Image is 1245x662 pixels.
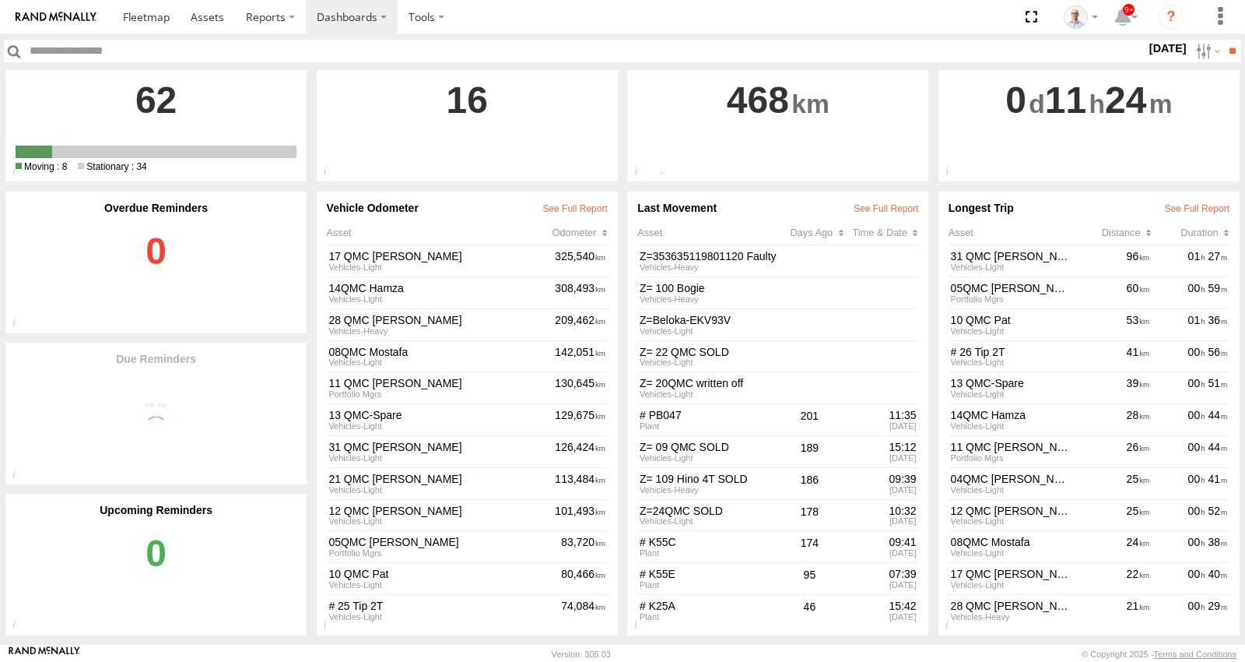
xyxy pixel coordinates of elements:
[328,358,550,367] div: View Group Details
[1190,40,1223,62] label: Search Filter Options
[328,409,550,422] a: 13 QMC-Spare
[16,214,296,323] a: 0
[328,505,550,518] a: 12 QMC [PERSON_NAME]
[938,165,972,182] div: Total driving time by Assets
[843,422,916,431] div: [DATE]
[951,422,1072,431] div: Vehicles-Light
[951,314,1072,327] a: 10 QMC Pat
[951,346,1072,359] a: # 26 Tip 2T
[328,422,550,431] div: View Group Details
[951,454,1072,463] div: Portfolio Mgrs
[949,227,1074,238] div: Asset
[317,165,350,182] div: Total completed Trips within the selected period
[1082,650,1236,659] div: © Copyright 2025 -
[1074,343,1152,369] div: 41
[328,263,550,272] div: View Group Details
[328,314,550,327] a: 28 QMC [PERSON_NAME]
[1188,250,1205,262] span: 01
[1188,505,1205,517] span: 00
[778,438,840,464] div: 189
[328,346,550,359] a: 08QMC Mostafa
[843,613,916,622] div: [DATE]
[553,502,608,528] div: 101,493
[328,250,550,263] a: 17 QMC [PERSON_NAME]
[317,618,350,636] div: Top 15 highest Odometer Readings
[552,227,608,238] div: Click to Sort
[328,536,556,549] a: 05QMC [PERSON_NAME]
[1188,441,1205,453] span: 00
[843,409,916,422] div: 11:35
[640,441,777,454] a: Z= 09 QMC SOLD
[328,517,550,526] div: View Group Details
[843,549,916,558] div: [DATE]
[1208,314,1228,326] span: 36
[1074,280,1152,305] div: 60
[553,438,608,464] div: 126,424
[1159,5,1184,30] i: ?
[1208,600,1228,612] span: 29
[1208,536,1228,548] span: 38
[640,377,777,390] a: Z= 20QMC written off
[328,327,550,336] div: View Group Details
[951,517,1072,526] div: Vehicles-Light
[1208,568,1228,580] span: 40
[843,486,916,495] div: [DATE]
[1152,227,1229,238] div: Click to Sort
[637,227,790,238] div: Asset
[951,409,1072,422] a: 14QMC Hamza
[640,581,777,590] div: Plant
[951,327,1072,336] div: Vehicles-Light
[16,516,296,625] a: 0
[328,390,550,399] div: View Group Details
[843,454,916,463] div: [DATE]
[328,486,550,495] div: View Group Details
[1074,565,1152,591] div: 22
[778,470,840,496] div: 186
[640,390,777,399] div: Vehicles-Light
[640,314,777,327] a: Z=Beloka-EKV93V
[5,316,39,333] div: Total number of overdue notifications generated from your asset reminders
[553,375,608,401] div: 130,645
[553,343,608,369] div: 142,051
[949,202,1229,214] div: Longest Trip
[640,517,777,526] div: Vehicles-Light
[1105,63,1173,138] span: 24
[951,581,1072,590] div: Vehicles-Light
[553,407,608,432] div: 129,675
[1208,441,1228,453] span: 44
[16,12,96,23] img: rand-logo.svg
[1058,5,1103,29] div: Kurt Byers
[843,505,916,518] div: 10:32
[328,600,556,613] a: # 25 Tip 2T
[1188,536,1205,548] span: 00
[1208,346,1228,358] span: 56
[328,454,550,463] div: View Group Details
[640,549,777,558] div: Plant
[843,600,916,613] div: 15:42
[1208,250,1228,262] span: 27
[5,165,39,182] div: Total Active/Deployed Assets
[552,650,611,659] div: Version: 305.03
[1074,407,1152,432] div: 28
[640,486,777,495] div: Vehicles-Heavy
[5,618,39,636] div: Total upcoming reminder notifications generated from your asset reminders
[951,568,1072,581] a: 17 QMC [PERSON_NAME]
[640,327,777,336] div: Vehicles-Light
[16,202,296,214] div: Overdue Reminders
[5,467,39,484] div: Total number of due reminder notifications generated from your asset reminders
[328,473,550,486] a: 21 QMC [PERSON_NAME]
[1188,600,1205,612] span: 00
[640,613,777,622] div: Plant
[843,517,916,526] div: [DATE]
[640,600,777,613] a: # K25A
[1045,63,1105,138] span: 11
[1188,568,1205,580] span: 00
[843,581,916,590] div: [DATE]
[951,505,1072,518] a: 12 QMC [PERSON_NAME]
[1188,377,1205,389] span: 00
[559,565,607,591] div: 80,466
[640,295,777,304] div: Vehicles-Heavy
[1188,473,1205,485] span: 00
[640,282,777,295] a: Z= 100 Bogie
[9,646,80,662] a: Visit our Website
